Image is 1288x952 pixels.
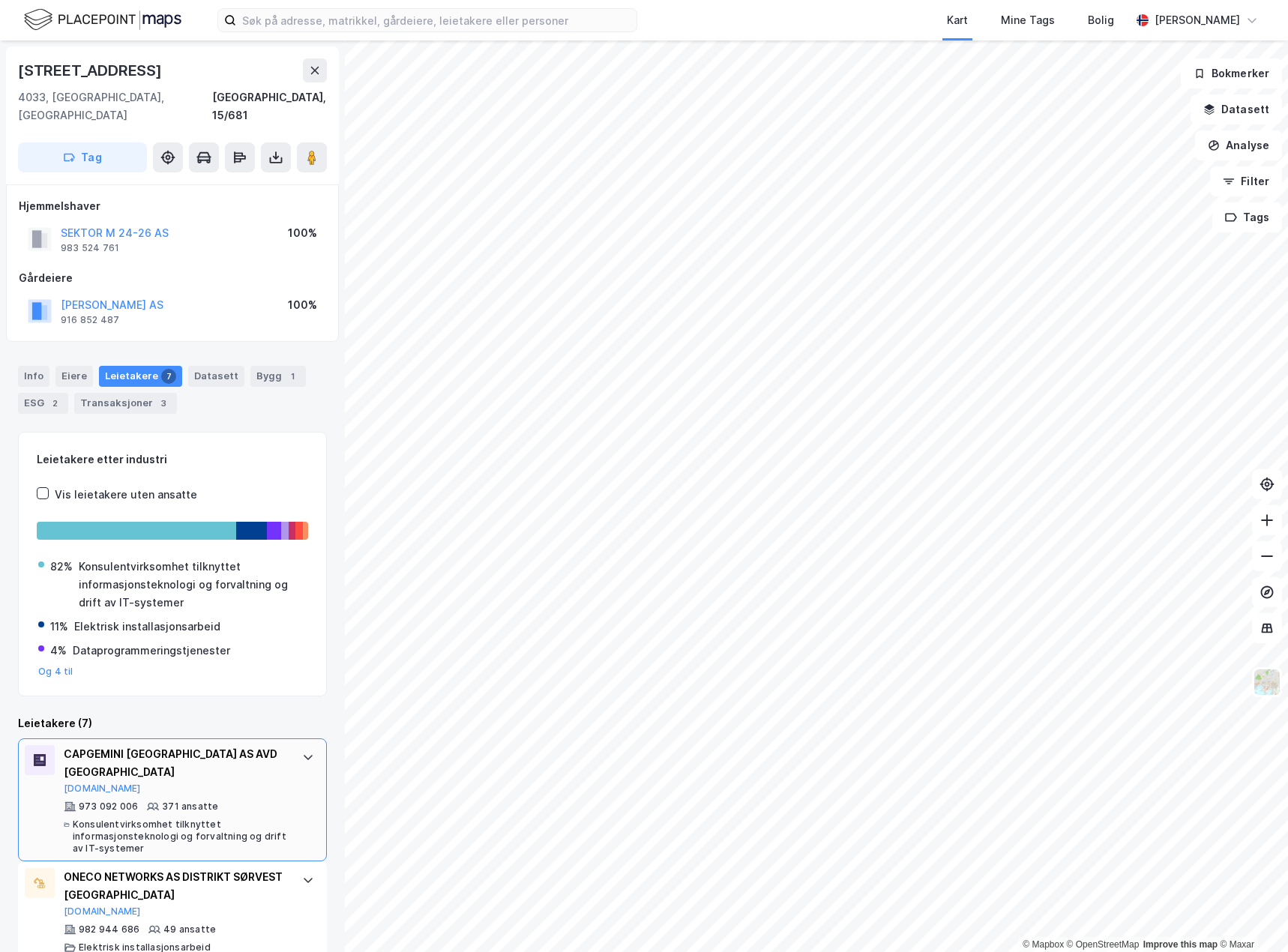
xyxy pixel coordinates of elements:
[73,819,287,855] div: Konsulentvirksomhet tilknyttet informasjonsteknologi og forvaltning og drift av IT-systemer
[18,393,68,414] div: ESG
[38,666,73,678] button: Og 4 til
[64,783,141,795] button: [DOMAIN_NAME]
[64,906,141,918] button: [DOMAIN_NAME]
[1212,202,1282,232] button: Tags
[61,242,119,254] div: 983 524 761
[1210,166,1282,196] button: Filter
[1023,939,1064,950] a: Mapbox
[74,393,177,414] div: Transaksjoner
[79,801,138,813] div: 973 092 006
[79,558,307,612] div: Konsulentvirksomhet tilknyttet informasjonsteknologi og forvaltning og drift av IT-systemer
[161,369,176,384] div: 7
[1191,94,1282,124] button: Datasett
[37,451,308,469] div: Leietakere etter industri
[188,366,244,387] div: Datasett
[1143,939,1218,950] a: Improve this map
[1001,11,1055,29] div: Mine Tags
[64,868,287,904] div: ONECO NETWORKS AS DISTRIKT SØRVEST [GEOGRAPHIC_DATA]
[24,7,181,33] img: logo.f888ab2527a4732fd821a326f86c7f29.svg
[50,642,67,660] div: 4%
[163,924,216,936] div: 49 ansatte
[18,366,49,387] div: Info
[50,618,68,636] div: 11%
[47,396,62,411] div: 2
[285,369,300,384] div: 1
[250,366,306,387] div: Bygg
[236,9,637,31] input: Søk på adresse, matrikkel, gårdeiere, leietakere eller personer
[947,11,968,29] div: Kart
[18,714,327,732] div: Leietakere (7)
[19,269,326,287] div: Gårdeiere
[73,642,230,660] div: Dataprogrammeringstjenester
[55,366,93,387] div: Eiere
[61,314,119,326] div: 916 852 487
[99,366,182,387] div: Leietakere
[288,224,317,242] div: 100%
[1155,11,1240,29] div: [PERSON_NAME]
[74,618,220,636] div: Elektrisk installasjonsarbeid
[1213,880,1288,952] div: Kontrollprogram for chat
[1213,880,1288,952] iframe: Chat Widget
[1088,11,1114,29] div: Bolig
[156,396,171,411] div: 3
[1067,939,1140,950] a: OpenStreetMap
[50,558,73,576] div: 82%
[288,296,317,314] div: 100%
[64,745,287,781] div: CAPGEMINI [GEOGRAPHIC_DATA] AS AVD [GEOGRAPHIC_DATA]
[1181,58,1282,88] button: Bokmerker
[18,142,147,172] button: Tag
[162,801,218,813] div: 371 ansatte
[1195,130,1282,160] button: Analyse
[18,88,212,124] div: 4033, [GEOGRAPHIC_DATA], [GEOGRAPHIC_DATA]
[1253,668,1281,696] img: Z
[19,197,326,215] div: Hjemmelshaver
[55,486,197,504] div: Vis leietakere uten ansatte
[79,924,139,936] div: 982 944 686
[212,88,327,124] div: [GEOGRAPHIC_DATA], 15/681
[18,58,165,82] div: [STREET_ADDRESS]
